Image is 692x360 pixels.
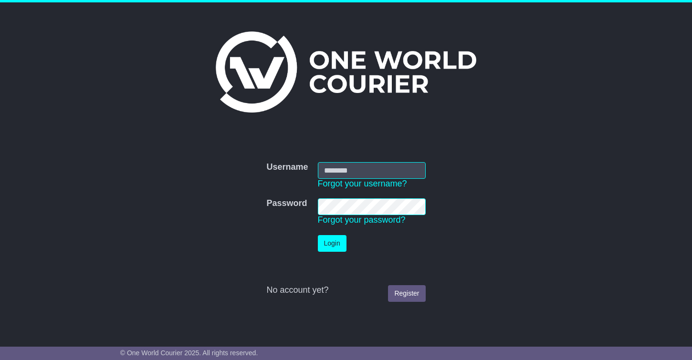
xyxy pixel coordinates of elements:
a: Forgot your username? [318,179,407,188]
span: © One World Courier 2025. All rights reserved. [120,349,258,357]
div: No account yet? [266,285,425,296]
img: One World [216,31,476,113]
a: Register [388,285,425,302]
button: Login [318,235,346,252]
a: Forgot your password? [318,215,406,225]
label: Username [266,162,308,173]
label: Password [266,198,307,209]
